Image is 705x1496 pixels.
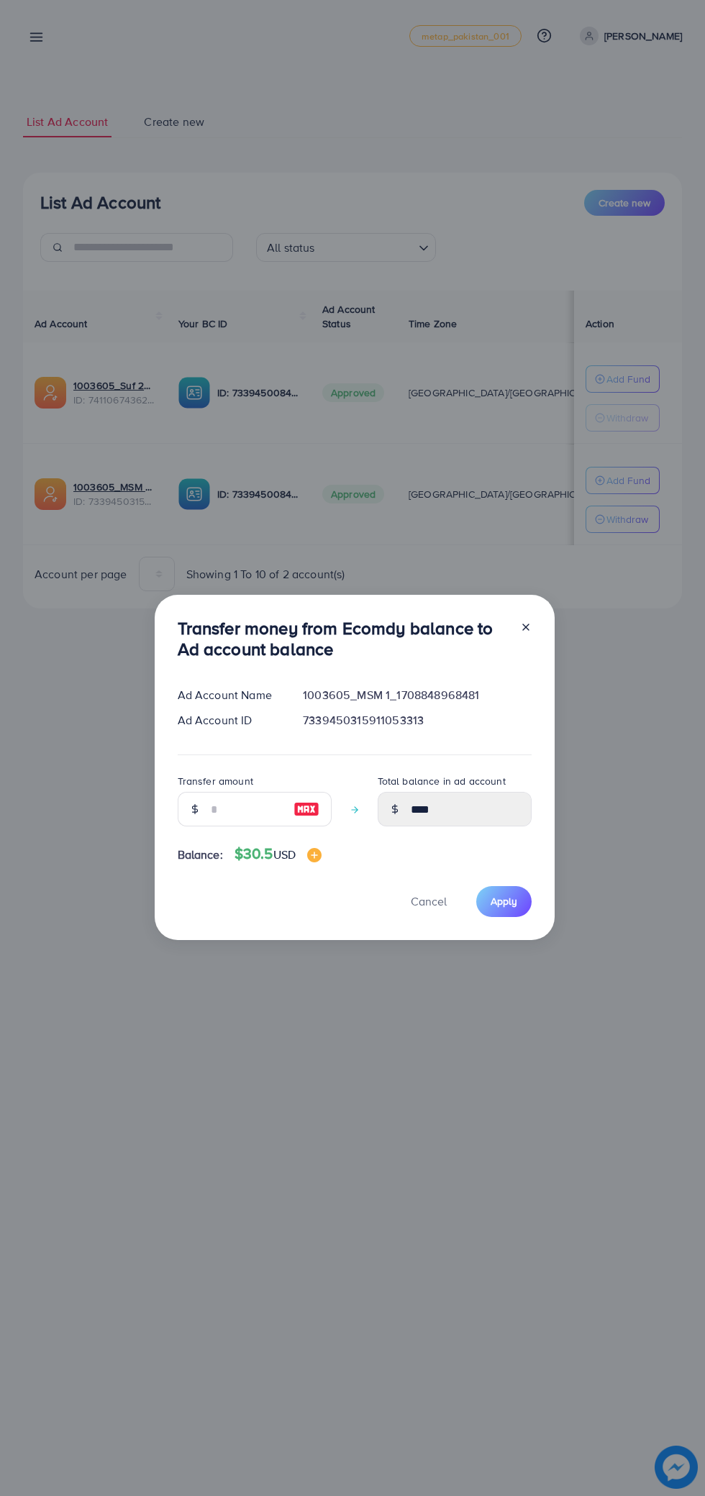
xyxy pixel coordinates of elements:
[178,847,223,863] span: Balance:
[235,845,322,863] h4: $30.5
[166,712,292,729] div: Ad Account ID
[378,774,506,788] label: Total balance in ad account
[273,847,296,862] span: USD
[291,712,542,729] div: 7339450315911053313
[393,886,465,917] button: Cancel
[291,687,542,703] div: 1003605_MSM 1_1708848968481
[178,774,253,788] label: Transfer amount
[307,848,322,862] img: image
[294,801,319,818] img: image
[411,893,447,909] span: Cancel
[166,687,292,703] div: Ad Account Name
[476,886,532,917] button: Apply
[491,894,517,908] span: Apply
[178,618,509,660] h3: Transfer money from Ecomdy balance to Ad account balance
